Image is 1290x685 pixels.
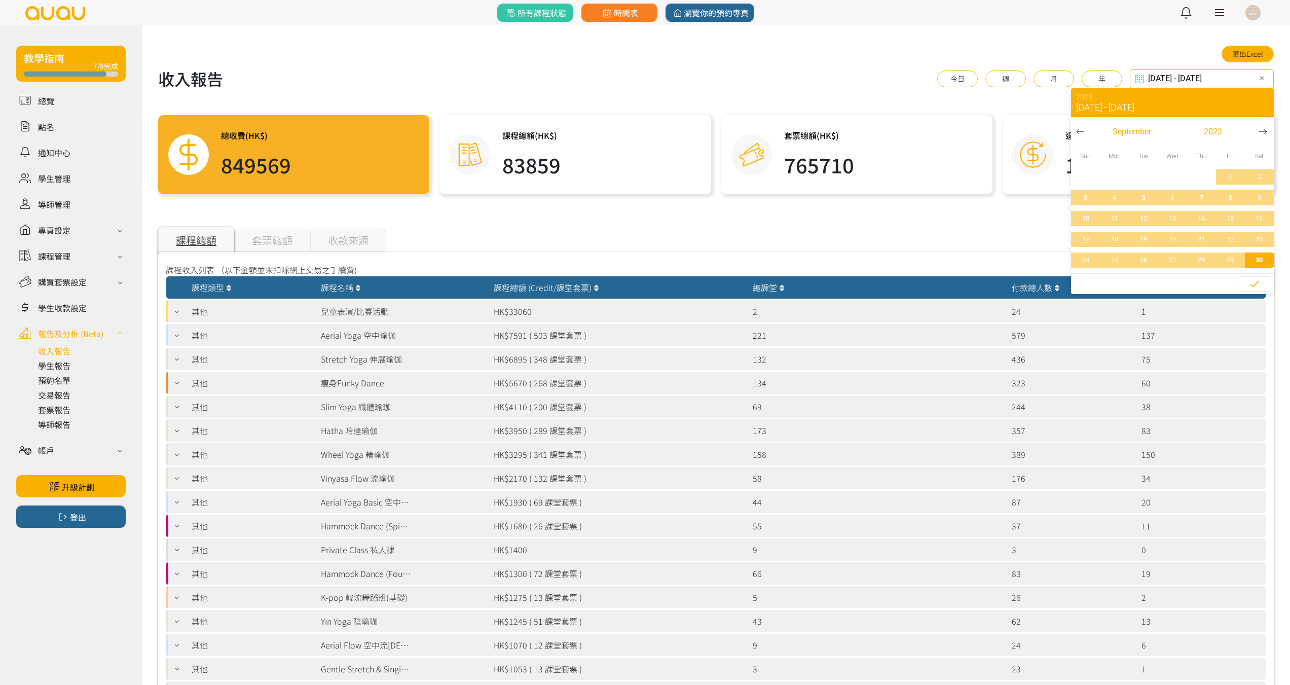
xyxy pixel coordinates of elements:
[1158,208,1187,229] button: 13
[1245,167,1274,188] button: 2
[1190,234,1213,244] span: 21
[1216,250,1245,271] button: 29
[1007,634,1136,656] div: 24
[221,150,291,180] h1: 849569
[494,281,743,294] div: 課程總額 (Credit/課堂套票)
[1007,300,1136,322] div: 24
[321,353,402,365] div: Stretch Yoga 伸展瑜伽
[1103,255,1126,265] span: 25
[1065,150,1120,180] h1: 1280
[38,276,87,288] div: 購買套票設定
[1129,188,1158,208] button: 5
[1007,419,1136,442] div: 357
[1248,234,1271,244] span: 23
[1007,586,1136,608] div: 26
[489,586,748,608] div: HK$1275 ( 13 課堂套票 )
[1071,229,1100,250] button: 17
[187,419,316,442] div: 其他
[1136,491,1266,513] div: 20
[321,663,412,675] div: Gentle Stretch & Singing Bowl 溫和伸展 x 頌缽音療
[321,591,408,603] div: K-pop 韓流舞蹈班(基礎)
[1190,255,1213,265] span: 28
[753,281,1002,294] div: 總課堂
[187,300,316,322] div: 其他
[748,586,1007,608] div: 5
[187,515,316,537] div: 其他
[321,401,391,413] div: Slim Yoga 纖體瑜珈
[166,264,1266,276] div: 課程收入列表 （以下金額並未扣除網上交易之手續費)
[1100,208,1129,229] button: 11
[1071,188,1100,208] button: 3
[985,70,1026,87] button: 週
[321,639,412,651] div: Aerial Flow 空中流[DEMOGRAPHIC_DATA]
[187,634,316,656] div: 其他
[1136,300,1266,322] div: 1
[1136,515,1266,537] div: 11
[1082,70,1122,87] button: 年
[310,229,386,252] div: 收款來源
[1161,193,1184,203] span: 6
[187,538,316,561] div: 其他
[1245,188,1274,208] button: 9
[158,66,223,91] h1: 收入報告
[1132,213,1155,224] span: 12
[1158,229,1187,250] button: 20
[16,506,126,528] button: 登出
[1132,234,1155,244] span: 19
[1074,255,1097,265] span: 24
[748,324,1007,346] div: 221
[489,562,748,585] div: HK$1300 ( 72 課堂套票 )
[504,7,566,19] span: 所有課程狀態
[457,142,483,167] img: course.png
[234,229,310,252] div: 套票總額
[1216,229,1245,250] button: 22
[321,615,378,627] div: Yin Yoga 陰瑜珈
[1071,250,1100,271] button: 24
[1136,372,1266,394] div: 60
[1007,348,1136,370] div: 436
[489,443,748,465] div: HK$3295 ( 341 課堂套票 )
[1136,419,1266,442] div: 83
[1158,250,1187,271] button: 27
[748,658,1007,680] div: 3
[187,658,316,680] div: 其他
[1190,193,1213,203] span: 7
[1100,229,1129,250] button: 18
[192,281,311,294] div: 課程類型
[748,515,1007,537] div: 55
[171,137,206,172] img: total.png
[321,424,378,437] div: Hatha 哈達瑜伽
[748,538,1007,561] div: 9
[489,300,748,322] div: HK$33060
[38,328,103,340] div: 報告及分析 (Beta)
[321,377,384,389] div: 瘦身Funky Dance
[1129,229,1158,250] button: 19
[1187,250,1216,271] button: 28
[321,567,412,580] div: Hammock Dance (Foundation) 空中舞蹈(基礎)
[187,443,316,465] div: 其他
[502,129,561,141] h3: 課程總額(HK$)
[489,634,748,656] div: HK$1070 ( 12 課堂套票 )
[1113,126,1151,138] span: September
[1129,146,1158,167] div: Tue
[1187,229,1216,250] button: 21
[187,491,316,513] div: 其他
[1132,255,1155,265] span: 26
[1158,188,1187,208] button: 6
[1248,213,1271,224] span: 16
[1136,538,1266,561] div: 0
[1187,146,1216,167] div: Thu
[1007,372,1136,394] div: 323
[489,467,748,489] div: HK$2170 ( 132 課堂套票 )
[321,472,395,484] div: Vinyasa Flow 流瑜伽
[1248,172,1271,182] span: 2
[1216,188,1245,208] button: 8
[937,70,978,87] button: 今日
[1007,443,1136,465] div: 389
[1103,193,1126,203] span: 4
[1136,562,1266,585] div: 19
[489,348,748,370] div: HK$6895 ( 348 課堂套票 )
[1076,93,1274,100] div: 2023
[1007,467,1136,489] div: 176
[187,372,316,394] div: 其他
